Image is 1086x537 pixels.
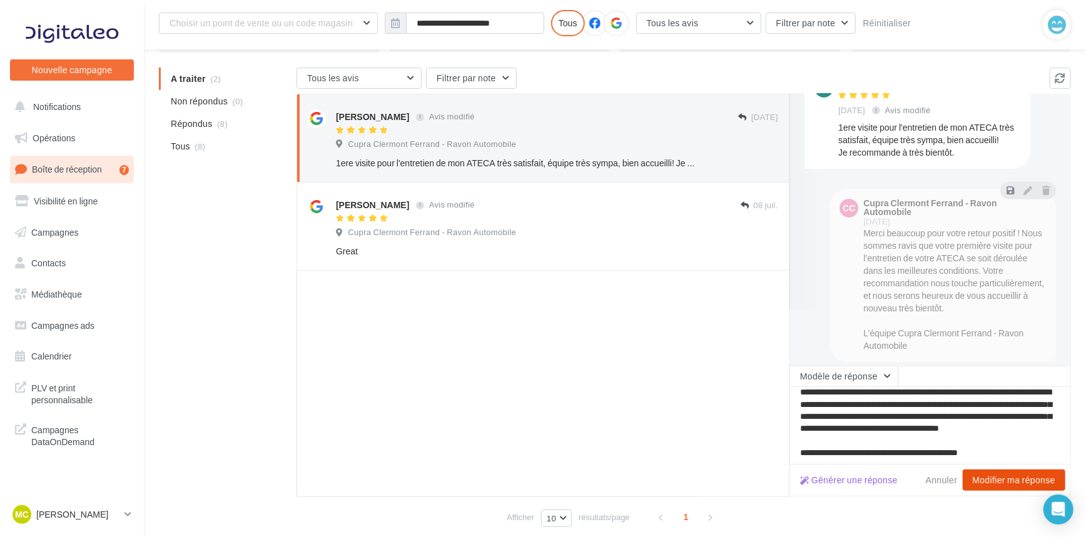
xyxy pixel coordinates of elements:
[307,73,359,83] span: Tous les avis
[1043,494,1073,524] div: Open Intercom Messenger
[426,68,517,89] button: Filtrer par note
[8,125,136,151] a: Opérations
[541,509,572,527] button: 10
[336,245,697,258] div: Great
[31,226,79,237] span: Campagnes
[31,351,72,361] span: Calendrier
[838,105,865,116] span: [DATE]
[170,18,353,28] span: Choisir un point de vente ou un code magasin
[119,165,129,175] div: 7
[843,202,855,214] span: CC
[31,320,94,331] span: Campagnes ads
[838,121,1021,159] div: 1ere visite pour l'entretien de mon ATECA très satisfait, équipe très sympa, bien accueilli! Je r...
[751,112,778,123] span: [DATE]
[551,10,585,36] div: Tous
[10,59,134,81] button: Nouvelle campagne
[8,343,136,369] a: Calendrier
[32,164,102,174] span: Boîte de réception
[8,250,136,276] a: Contacts
[171,95,228,108] span: Non répondus
[863,199,1043,216] div: Cupra Clermont Ferrand - Ravon Automobile
[33,133,75,143] span: Opérations
[8,219,136,246] a: Campagnes
[547,513,556,523] span: 10
[863,227,1046,352] div: Merci beaucoup pour votre retour positif ! Nous sommes ravis que votre première visite pour l’ent...
[15,508,29,521] span: MC
[858,16,916,31] button: Réinitialiser
[31,258,66,268] span: Contacts
[171,118,213,130] span: Répondus
[766,13,856,34] button: Filtrer par note
[8,281,136,308] a: Médiathèque
[429,200,475,210] span: Avis modifié
[159,13,378,34] button: Choisir un point de vente ou un code magasin
[863,218,890,226] span: [DATE]
[429,112,475,122] span: Avis modifié
[676,507,696,527] span: 1
[885,105,931,115] span: Avis modifié
[636,13,761,34] button: Tous les avis
[297,68,422,89] button: Tous les avis
[8,94,131,120] button: Notifications
[33,101,81,112] span: Notifications
[36,508,119,521] p: [PERSON_NAME]
[336,157,697,169] div: 1ere visite pour l'entretien de mon ATECA très satisfait, équipe très sympa, bien accueilli! Je r...
[507,511,534,523] span: Afficher
[195,141,205,151] span: (8)
[8,416,136,453] a: Campagnes DataOnDemand
[348,227,516,238] span: Cupra Clermont Ferrand - Ravon Automobile
[8,313,136,339] a: Campagnes ads
[647,18,699,28] span: Tous les avis
[233,96,243,106] span: (0)
[217,119,228,129] span: (8)
[795,473,903,488] button: Générer une réponse
[789,366,898,387] button: Modèle de réponse
[31,289,82,299] span: Médiathèque
[8,374,136,411] a: PLV et print personnalisable
[34,196,98,206] span: Visibilité en ligne
[336,199,409,211] div: [PERSON_NAME]
[171,140,190,153] span: Tous
[753,200,778,211] span: 08 juil.
[921,473,963,488] button: Annuler
[10,503,134,526] a: MC [PERSON_NAME]
[579,511,630,523] span: résultats/page
[963,469,1065,491] button: Modifier ma réponse
[31,379,129,406] span: PLV et print personnalisable
[336,111,409,123] div: [PERSON_NAME]
[31,421,129,448] span: Campagnes DataOnDemand
[8,188,136,214] a: Visibilité en ligne
[8,156,136,183] a: Boîte de réception7
[348,139,516,150] span: Cupra Clermont Ferrand - Ravon Automobile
